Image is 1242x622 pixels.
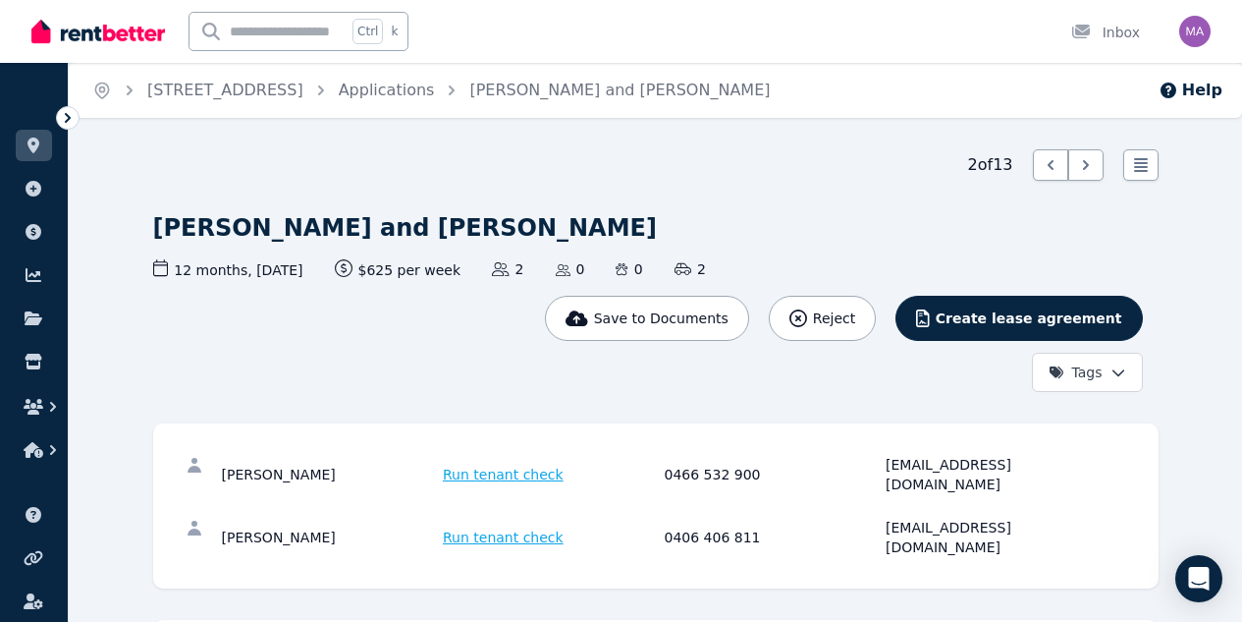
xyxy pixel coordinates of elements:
nav: Breadcrumb [69,63,793,118]
span: 0 [556,259,585,279]
div: [PERSON_NAME] [222,518,438,557]
div: 0466 532 900 [665,455,881,494]
button: Save to Documents [545,296,749,341]
span: Create lease agreement [936,309,1122,328]
button: Reject [769,296,876,341]
div: 0406 406 811 [665,518,881,557]
span: Save to Documents [594,309,729,328]
span: 12 months , [DATE] [153,259,303,280]
button: Tags [1032,353,1143,392]
span: 2 of 13 [968,153,1013,177]
span: 2 [492,259,523,279]
div: [EMAIL_ADDRESS][DOMAIN_NAME] [886,455,1102,494]
span: Tags [1049,363,1103,382]
div: Open Intercom Messenger [1175,555,1222,602]
div: [EMAIL_ADDRESS][DOMAIN_NAME] [886,518,1102,557]
div: [PERSON_NAME] [222,455,438,494]
img: Matthew [1179,16,1211,47]
span: Run tenant check [443,465,564,484]
a: [STREET_ADDRESS] [147,81,303,99]
a: Applications [339,81,435,99]
span: Reject [813,309,855,328]
span: 2 [675,259,706,279]
span: 0 [616,259,642,279]
span: Ctrl [352,19,383,44]
h1: [PERSON_NAME] and [PERSON_NAME] [153,212,657,244]
button: Create lease agreement [895,296,1142,341]
div: Inbox [1071,23,1140,42]
span: Run tenant check [443,528,564,547]
button: Help [1159,79,1222,102]
img: RentBetter [31,17,165,46]
a: [PERSON_NAME] and [PERSON_NAME] [469,81,770,99]
span: $625 per week [335,259,461,280]
span: k [391,24,398,39]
